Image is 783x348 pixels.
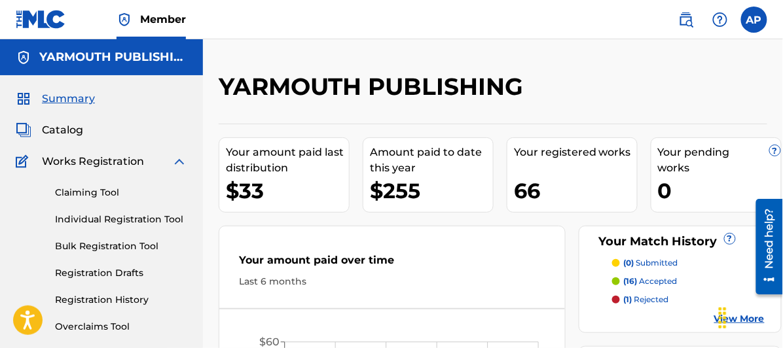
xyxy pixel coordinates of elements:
p: submitted [624,257,678,269]
div: $255 [370,176,493,205]
a: CatalogCatalog [16,122,83,138]
div: Drag [712,298,733,338]
iframe: Chat Widget [718,285,783,348]
div: Your Match History [596,233,765,251]
span: (0) [624,258,634,268]
img: expand [172,154,187,169]
div: Your registered works [514,145,637,160]
img: Accounts [16,50,31,65]
p: accepted [624,275,678,287]
a: Claiming Tool [55,186,187,200]
div: Your amount paid over time [239,252,545,275]
span: ? [725,234,735,244]
div: $33 [226,176,349,205]
span: Catalog [42,122,83,138]
img: help [712,12,728,27]
p: rejected [624,294,669,305]
div: Your amount paid last distribution [226,145,349,176]
a: Individual Registration Tool [55,213,187,226]
span: (1) [624,294,632,304]
div: User Menu [741,7,767,33]
span: ? [770,145,780,156]
a: SummarySummary [16,91,95,107]
h5: YARMOUTH PUBLISHING [39,50,187,65]
div: 0 [658,176,781,205]
img: Summary [16,91,31,107]
h2: YARMOUTH PUBLISHING [219,72,530,101]
span: Summary [42,91,95,107]
div: Amount paid to date this year [370,145,493,176]
a: Bulk Registration Tool [55,239,187,253]
a: Registration History [55,293,187,307]
a: (1) rejected [612,294,765,305]
span: (16) [624,276,638,286]
div: Help [707,7,733,33]
div: Last 6 months [239,275,545,288]
img: Top Rightsholder [117,12,132,27]
iframe: Resource Center [746,194,783,299]
a: Public Search [673,7,699,33]
div: Your pending works [658,145,781,176]
a: (0) submitted [612,257,765,269]
img: Catalog [16,122,31,138]
a: Overclaims Tool [55,320,187,334]
img: Works Registration [16,154,33,169]
img: search [678,12,694,27]
a: (16) accepted [612,275,765,287]
img: MLC Logo [16,10,66,29]
span: Works Registration [42,154,144,169]
span: Member [140,12,186,27]
a: Registration Drafts [55,266,187,280]
div: 66 [514,176,637,205]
